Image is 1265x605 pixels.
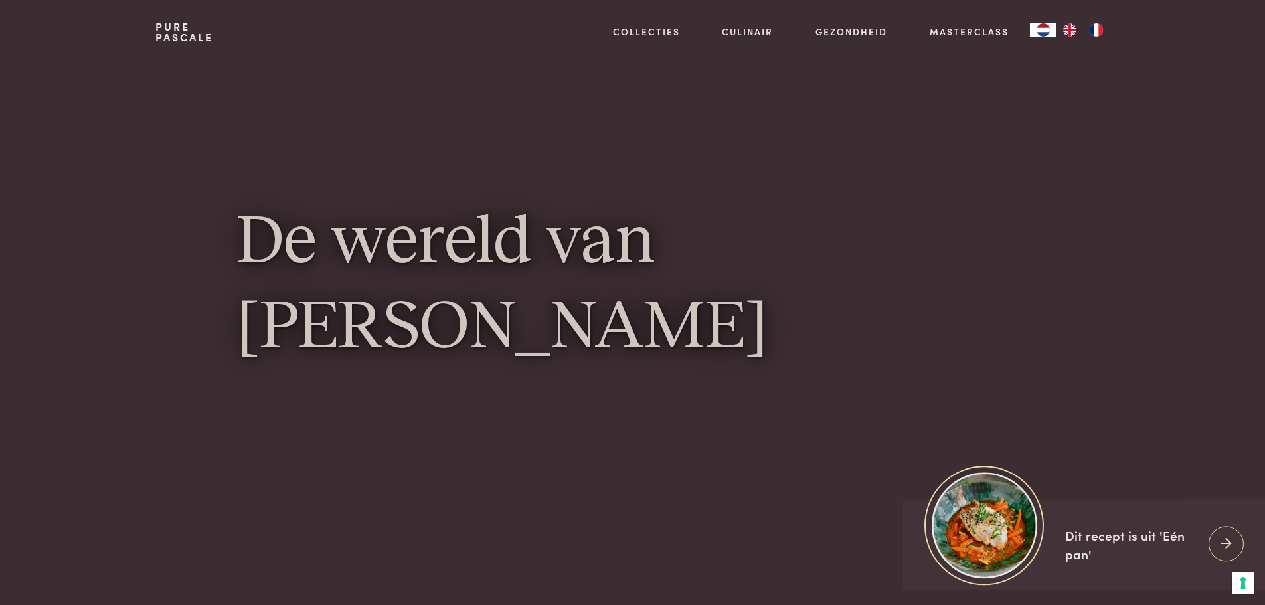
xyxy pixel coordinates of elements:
[815,25,887,39] a: Gezondheid
[932,473,1037,578] img: https://admin.purepascale.com/wp-content/uploads/2025/08/home_recept_link.jpg
[930,25,1009,39] a: Masterclass
[237,201,1029,371] h1: De wereld van [PERSON_NAME]
[1030,23,1110,37] aside: Language selected: Nederlands
[1030,23,1056,37] div: Language
[1232,572,1254,594] button: Uw voorkeuren voor toestemming voor trackingtechnologieën
[722,25,773,39] a: Culinair
[613,25,680,39] a: Collecties
[1056,23,1083,37] a: EN
[1030,23,1056,37] a: NL
[1065,526,1198,564] div: Dit recept is uit 'Eén pan'
[155,21,213,43] a: PurePascale
[1056,23,1110,37] ul: Language list
[1083,23,1110,37] a: FR
[903,499,1265,590] a: https://admin.purepascale.com/wp-content/uploads/2025/08/home_recept_link.jpg Dit recept is uit '...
